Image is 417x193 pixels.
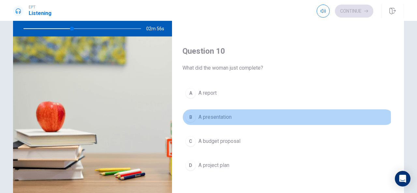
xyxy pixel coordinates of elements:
div: Open Intercom Messenger [395,171,410,186]
div: B [185,112,196,122]
h4: Question 10 [182,46,394,56]
div: C [185,136,196,146]
span: What did the woman just complete? [182,64,394,72]
span: A report [198,89,217,97]
button: CA budget proposal [182,133,394,149]
button: BA presentation [182,109,394,125]
button: DA project plan [182,157,394,173]
span: A presentation [198,113,232,121]
div: D [185,160,196,171]
span: 02m 56s [146,21,169,36]
button: AA report [182,85,394,101]
span: EPT [29,5,51,9]
div: A [185,88,196,98]
h1: Listening [29,9,51,17]
span: A project plan [198,161,229,169]
span: A budget proposal [198,137,240,145]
